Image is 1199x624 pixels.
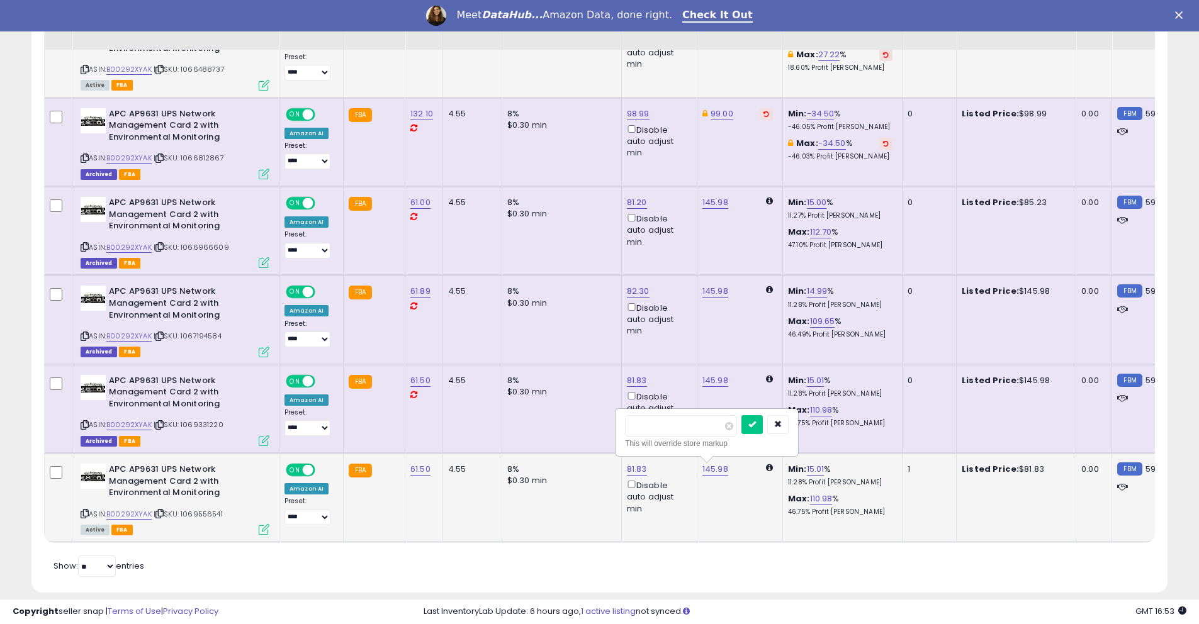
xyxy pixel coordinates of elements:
[284,497,334,525] div: Preset:
[788,123,892,131] p: -46.05% Profit [PERSON_NAME]
[81,375,106,400] img: 41pmUAhvxSL._SL40_.jpg
[788,197,892,220] div: %
[788,108,807,120] b: Min:
[788,493,892,516] div: %
[788,508,892,516] p: 46.75% Profit [PERSON_NAME]
[702,285,728,298] a: 145.98
[627,301,687,337] div: Disable auto adjust min
[627,108,650,120] a: 98.99
[627,463,647,476] a: 81.83
[119,436,140,447] span: FBA
[81,347,117,357] span: Listings that have been deleted from Seller Central
[788,241,892,250] p: 47.10% Profit [PERSON_NAME]
[818,48,840,61] a: 27.22
[106,242,152,253] a: B00292XYAK
[1117,374,1142,387] small: FBM
[81,464,269,533] div: ASIN:
[109,108,262,147] b: APC AP9631 UPS Network Management Card 2 with Environmental Monitoring
[908,375,947,386] div: 0
[119,347,140,357] span: FBA
[507,208,612,220] div: $0.30 min
[682,9,753,23] a: Check It Out
[962,463,1019,475] b: Listed Price:
[410,285,431,298] a: 61.89
[627,285,650,298] a: 82.30
[81,108,269,178] div: ASIN:
[788,211,892,220] p: 11.27% Profit [PERSON_NAME]
[448,464,492,475] div: 4.55
[788,374,807,386] b: Min:
[788,226,892,250] div: %
[625,437,789,450] div: This will override store markup
[13,605,59,617] strong: Copyright
[313,287,334,298] span: OFF
[448,108,492,120] div: 4.55
[818,137,846,150] a: -34.50
[284,53,334,81] div: Preset:
[788,478,892,487] p: 11.28% Profit [PERSON_NAME]
[456,9,672,21] div: Meet Amazon Data, done right.
[313,198,334,209] span: OFF
[908,464,947,475] div: 1
[788,138,892,161] div: %
[788,49,892,72] div: %
[53,560,144,572] span: Show: entries
[788,50,793,58] i: This overrides the store level max markup for this listing
[448,286,492,297] div: 4.55
[627,374,647,387] a: 81.83
[287,109,303,120] span: ON
[108,605,161,617] a: Terms of Use
[788,152,892,161] p: -46.03% Profit [PERSON_NAME]
[109,197,262,235] b: APC AP9631 UPS Network Management Card 2 with Environmental Monitoring
[962,108,1019,120] b: Listed Price:
[507,108,612,120] div: 8%
[1135,605,1186,617] span: 2025-10-6 16:53 GMT
[507,298,612,309] div: $0.30 min
[349,197,372,211] small: FBA
[81,464,106,489] img: 41pmUAhvxSL._SL40_.jpg
[81,375,269,445] div: ASIN:
[962,374,1019,386] b: Listed Price:
[1117,462,1142,476] small: FBM
[962,108,1066,120] div: $98.99
[424,606,1186,618] div: Last InventoryLab Update: 6 hours ago, not synced.
[581,605,636,617] a: 1 active listing
[627,34,687,70] div: Disable auto adjust min
[507,286,612,297] div: 8%
[788,404,892,428] div: %
[448,197,492,208] div: 4.55
[287,287,303,298] span: ON
[284,408,334,437] div: Preset:
[507,386,612,398] div: $0.30 min
[119,169,140,180] span: FBA
[81,258,117,269] span: Listings that have been deleted from Seller Central
[287,465,303,476] span: ON
[810,404,833,416] a: 110.98
[284,216,329,228] div: Amazon AI
[13,606,218,618] div: seller snap | |
[788,64,892,72] p: 18.60% Profit [PERSON_NAME]
[410,108,433,120] a: 132.10
[962,196,1019,208] b: Listed Price:
[962,286,1066,297] div: $145.98
[807,196,827,209] a: 15.00
[788,493,810,504] b: Max:
[81,525,110,535] span: All listings currently available for purchase on Amazon
[807,463,825,476] a: 15.01
[788,196,807,208] b: Min:
[284,142,334,170] div: Preset:
[810,493,833,505] a: 110.98
[81,436,117,447] span: Listings that have been deleted from Seller Central
[81,80,110,91] span: All listings currently available for purchase on Amazon
[810,226,832,238] a: 112.70
[807,108,835,120] a: -34.50
[788,464,892,487] div: %
[1081,108,1102,120] div: 0.00
[908,197,947,208] div: 0
[1081,197,1102,208] div: 0.00
[788,389,892,398] p: 11.28% Profit [PERSON_NAME]
[711,108,733,120] a: 99.00
[1146,374,1168,386] span: 59.99
[287,198,303,209] span: ON
[81,197,269,267] div: ASIN:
